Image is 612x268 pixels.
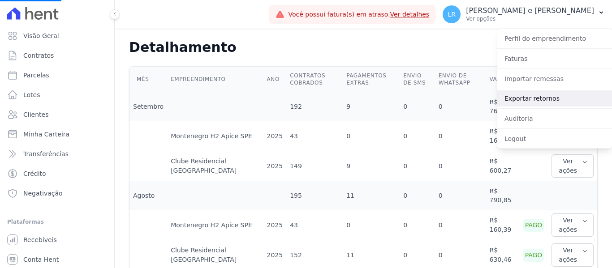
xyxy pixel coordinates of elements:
[448,11,456,17] span: LR
[400,210,435,240] td: 0
[4,165,111,183] a: Crédito
[4,184,111,202] a: Negativação
[435,67,486,92] th: Envio de Whatsapp
[286,67,343,92] th: Contratos cobrados
[167,210,263,240] td: Montenegro H2 Apice SPE
[4,86,111,104] a: Lotes
[167,121,263,151] td: Montenegro H2 Apice SPE
[4,106,111,123] a: Clientes
[4,27,111,45] a: Visão Geral
[23,130,69,139] span: Minha Carteira
[23,235,57,244] span: Recebíveis
[4,125,111,143] a: Minha Carteira
[343,121,400,151] td: 0
[486,181,519,210] td: R$ 790,85
[263,151,287,181] td: 2025
[435,121,486,151] td: 0
[497,71,612,87] a: Importar remessas
[129,181,167,210] td: Agosto
[435,210,486,240] td: 0
[23,90,40,99] span: Lotes
[167,151,263,181] td: Clube Residencial [GEOGRAPHIC_DATA]
[4,145,111,163] a: Transferências
[129,67,167,92] th: Mês
[486,92,519,121] td: R$ 760,66
[286,92,343,121] td: 192
[129,39,598,55] h2: Detalhamento
[23,149,69,158] span: Transferências
[435,2,612,27] button: LR [PERSON_NAME] e [PERSON_NAME] Ver opções
[286,181,343,210] td: 195
[263,210,287,240] td: 2025
[23,110,48,119] span: Clientes
[486,67,519,92] th: Valor
[343,210,400,240] td: 0
[7,217,107,227] div: Plataformas
[4,231,111,249] a: Recebíveis
[167,67,263,92] th: Empreendimento
[288,10,429,19] span: Você possui fatura(s) em atraso.
[497,30,612,47] a: Perfil do empreendimento
[486,151,519,181] td: R$ 600,27
[23,71,49,80] span: Parcelas
[286,210,343,240] td: 43
[129,92,167,121] td: Setembro
[343,151,400,181] td: 9
[400,121,435,151] td: 0
[23,51,54,60] span: Contratos
[497,111,612,127] a: Auditoria
[23,169,46,178] span: Crédito
[552,243,594,267] button: Ver ações
[343,92,400,121] td: 9
[263,121,287,151] td: 2025
[523,249,545,262] div: Pago
[400,67,435,92] th: Envio de SMS
[23,255,59,264] span: Conta Hent
[4,47,111,64] a: Contratos
[23,189,63,198] span: Negativação
[466,6,594,15] p: [PERSON_NAME] e [PERSON_NAME]
[286,151,343,181] td: 149
[400,92,435,121] td: 0
[343,181,400,210] td: 11
[435,181,486,210] td: 0
[435,151,486,181] td: 0
[286,121,343,151] td: 43
[400,181,435,210] td: 0
[466,15,594,22] p: Ver opções
[552,213,594,237] button: Ver ações
[400,151,435,181] td: 0
[552,154,594,178] button: Ver ações
[263,67,287,92] th: Ano
[486,121,519,151] td: R$ 160,39
[4,66,111,84] a: Parcelas
[343,67,400,92] th: Pagamentos extras
[23,31,59,40] span: Visão Geral
[486,210,519,240] td: R$ 160,39
[497,51,612,67] a: Faturas
[497,131,612,147] a: Logout
[497,90,612,106] a: Exportar retornos
[390,11,430,18] a: Ver detalhes
[523,219,545,232] div: Pago
[435,92,486,121] td: 0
